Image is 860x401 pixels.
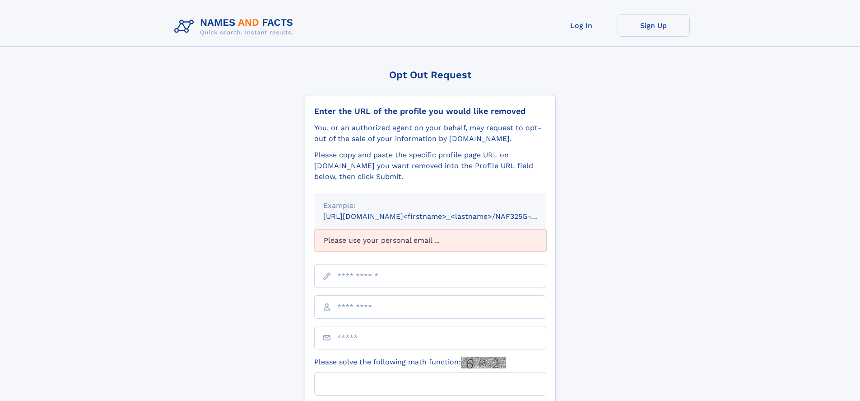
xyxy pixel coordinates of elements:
img: Logo Names and Facts [171,14,301,39]
div: Please use your personal email ... [314,229,546,252]
label: Please solve the following math function: [314,357,506,368]
div: You, or an authorized agent on your behalf, may request to opt-out of the sale of your informatio... [314,123,546,144]
small: [URL][DOMAIN_NAME]<firstname>_<lastname>/NAF325G-xxxxxxxx [323,212,563,221]
div: Enter the URL of the profile you would like removed [314,106,546,116]
a: Log In [545,14,618,37]
div: Opt Out Request [305,69,556,80]
div: Example: [323,200,537,211]
a: Sign Up [618,14,690,37]
div: Please copy and paste the specific profile page URL on [DOMAIN_NAME] you want removed into the Pr... [314,150,546,182]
